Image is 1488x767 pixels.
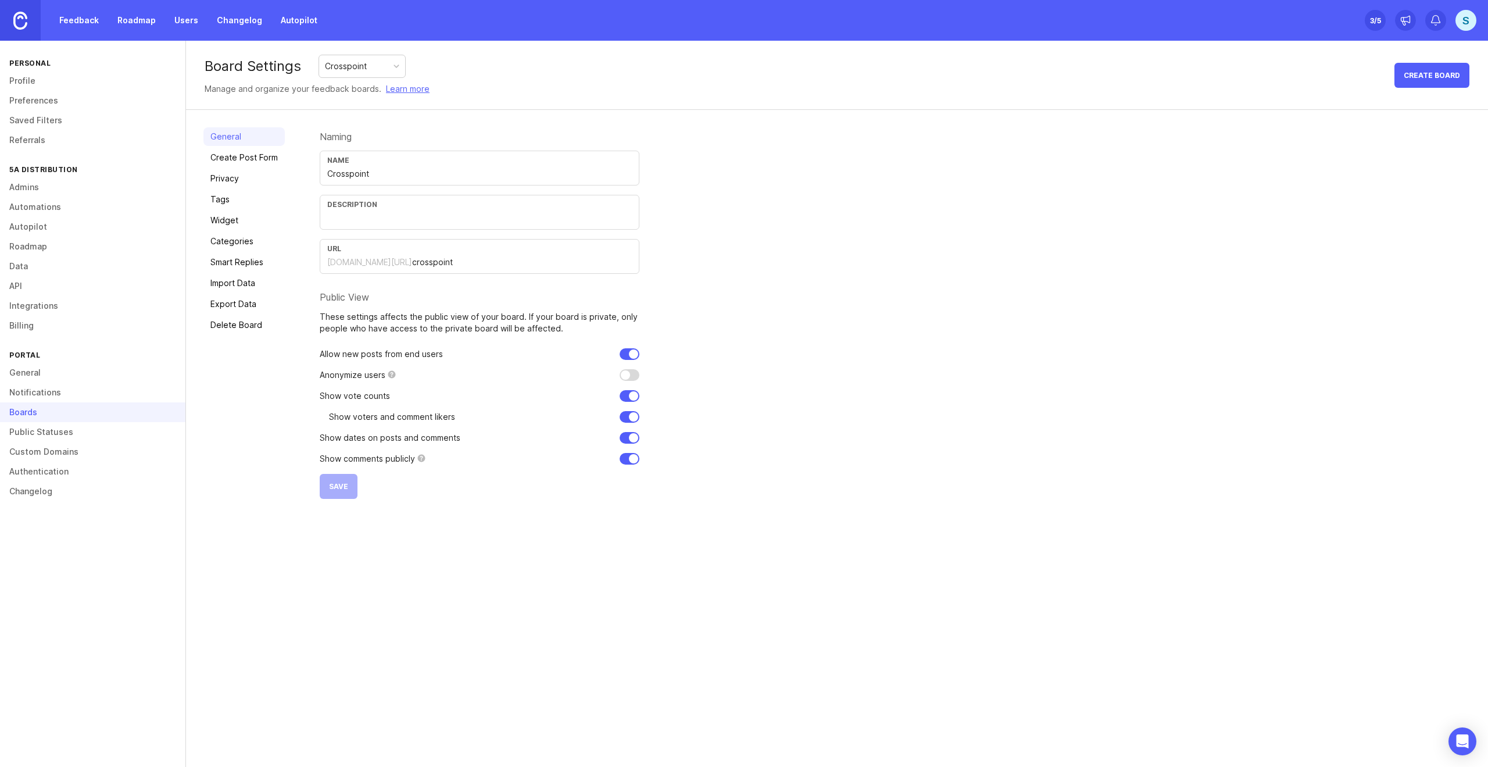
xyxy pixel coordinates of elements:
a: Changelog [210,10,269,31]
a: Tags [203,190,285,209]
p: Show voters and comment likers [329,411,455,423]
div: Manage and organize your feedback boards. [205,83,430,95]
a: Create Post Form [203,148,285,167]
div: [DOMAIN_NAME][URL] [327,256,412,268]
button: Create Board [1394,63,1469,88]
span: Create Board [1404,71,1460,80]
p: Show dates on posts and comments [320,432,460,444]
div: URL [327,244,632,253]
p: Show vote counts [320,390,390,402]
img: Canny Home [13,12,27,30]
div: Name [327,156,632,165]
button: S [1455,10,1476,31]
div: 3 /5 [1370,12,1381,28]
a: Users [167,10,205,31]
div: Description [327,200,632,209]
p: Anonymize users [320,369,385,381]
a: Roadmap [110,10,163,31]
a: Import Data [203,274,285,292]
div: Naming [320,132,639,141]
p: Allow new posts from end users [320,348,443,360]
div: Open Intercom Messenger [1448,727,1476,755]
a: Delete Board [203,316,285,334]
div: Crosspoint [325,60,367,73]
a: Widget [203,211,285,230]
p: Show comments publicly [320,453,415,465]
a: Privacy [203,169,285,188]
a: Feedback [52,10,106,31]
a: Smart Replies [203,253,285,272]
a: Learn more [386,83,430,95]
button: 3/5 [1365,10,1386,31]
div: Public View [320,292,639,302]
p: These settings affects the public view of your board. If your board is private, only people who h... [320,311,639,334]
div: Board Settings [205,59,301,73]
a: Categories [203,232,285,251]
a: Export Data [203,295,285,313]
a: Autopilot [274,10,324,31]
a: General [203,127,285,146]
